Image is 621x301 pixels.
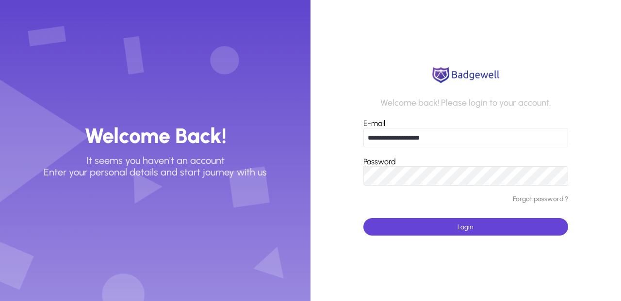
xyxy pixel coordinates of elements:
[86,155,225,166] p: It seems you haven't an account
[458,223,474,231] span: Login
[429,65,502,85] img: logo.png
[84,123,227,149] h3: Welcome Back!
[44,166,267,178] p: Enter your personal details and start journey with us
[363,157,396,166] label: Password
[513,195,568,204] a: Forgot password ?
[363,119,385,128] label: E-mail
[363,218,568,236] button: Login
[380,98,551,109] p: Welcome back! Please login to your account.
